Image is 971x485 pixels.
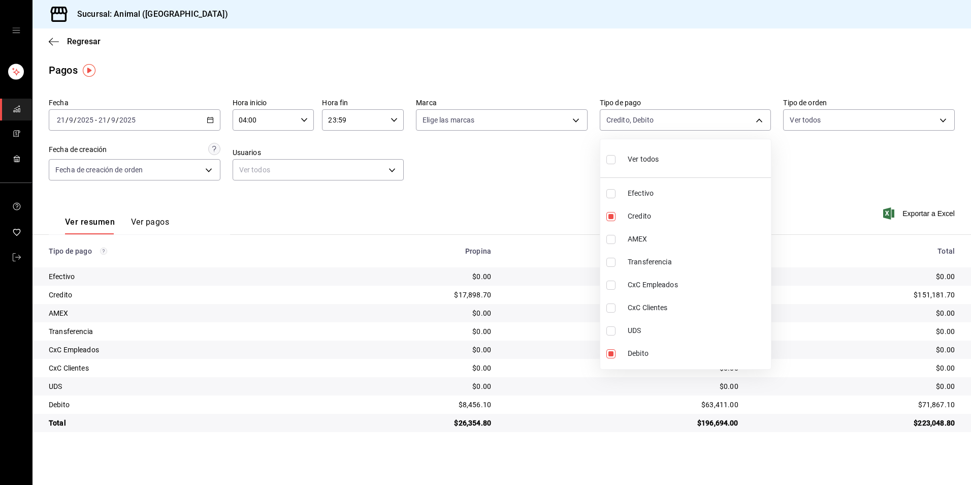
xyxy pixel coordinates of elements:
span: Credito [628,211,767,222]
span: AMEX [628,234,767,245]
span: Debito [628,348,767,359]
span: UDS [628,325,767,336]
span: Efectivo [628,188,767,199]
span: CxC Empleados [628,280,767,290]
span: Ver todos [628,154,659,165]
span: Transferencia [628,257,767,267]
img: Tooltip marker [83,64,95,77]
span: CxC Clientes [628,302,767,313]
